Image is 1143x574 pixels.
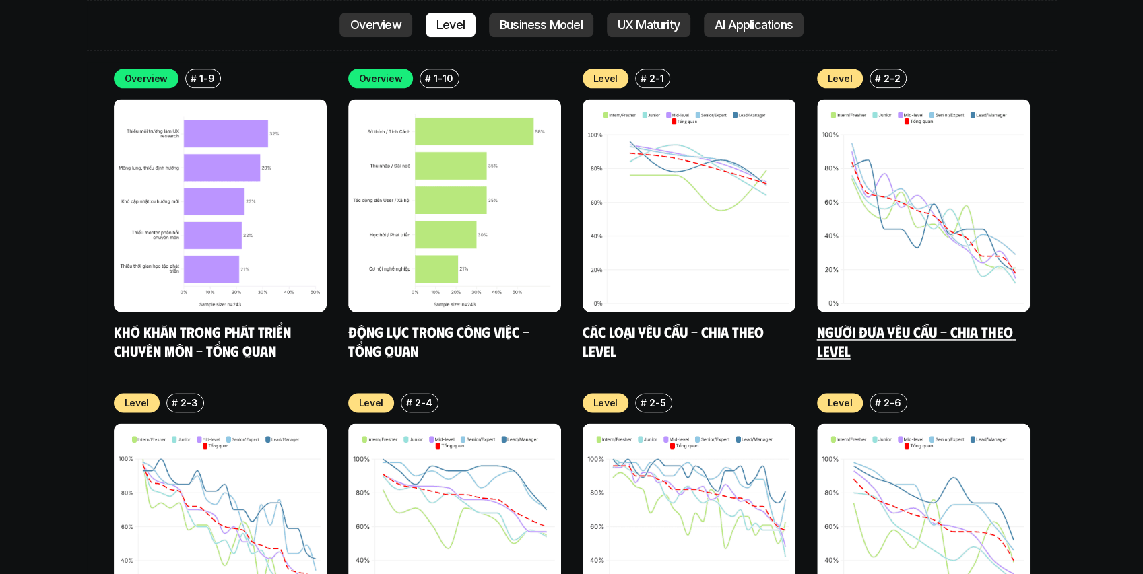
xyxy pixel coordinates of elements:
h6: # [875,398,881,408]
p: Level [436,19,465,32]
a: Overview [339,13,412,38]
h6: # [406,398,412,408]
h6: # [425,73,431,83]
h6: # [172,398,178,408]
p: Overview [125,71,168,85]
p: Level [125,396,150,410]
p: Level [828,71,853,85]
p: Level [593,396,618,410]
p: Overview [359,71,403,85]
h6: # [641,73,647,83]
p: 1-10 [434,71,453,85]
p: 2-5 [649,396,665,410]
p: Level [828,396,853,410]
a: Các loại yêu cầu - Chia theo level [583,322,767,359]
a: Động lực trong công việc - Tổng quan [348,322,533,359]
p: Overview [350,19,401,32]
a: UX Maturity [607,13,690,38]
a: Người đưa yêu cầu - Chia theo Level [817,322,1016,359]
h6: # [191,73,197,83]
a: Khó khăn trong phát triển chuyên môn - Tổng quan [114,322,294,359]
p: 2-1 [649,71,663,85]
p: 1-9 [199,71,214,85]
p: Business Model [500,19,583,32]
a: Business Model [489,13,593,38]
p: 2-3 [181,396,197,410]
h6: # [641,398,647,408]
a: AI Applications [704,13,804,38]
p: 2-2 [884,71,900,85]
p: AI Applications [715,19,793,32]
a: Level [426,13,476,38]
p: UX Maturity [618,19,680,32]
p: Level [593,71,618,85]
p: 2-4 [415,396,432,410]
p: 2-6 [884,396,901,410]
p: Level [359,396,384,410]
h6: # [875,73,881,83]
